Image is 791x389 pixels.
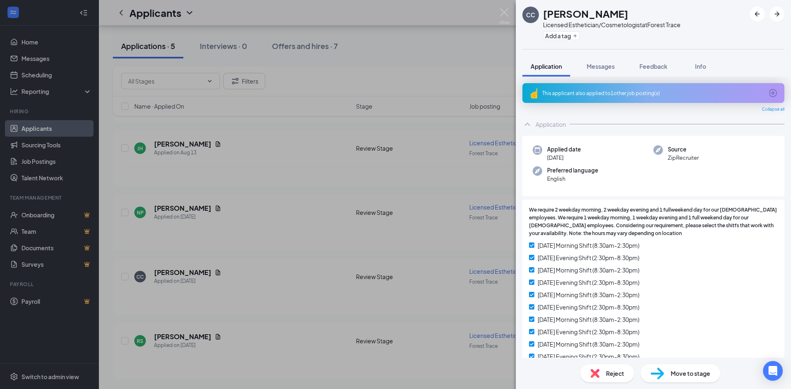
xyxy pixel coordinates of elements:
span: [DATE] Morning Shift (8:30am-2:30pm) [538,241,639,250]
span: Collapse all [762,106,784,113]
svg: Plus [573,33,578,38]
span: [DATE] Morning Shift (8:30am-2:30pm) [538,340,639,349]
span: English [547,175,598,183]
span: [DATE] Morning Shift (8:30am-2:30pm) [538,290,639,299]
span: [DATE] Evening Shift (2:30pm-8:30pm) [538,303,639,312]
div: Open Intercom Messenger [763,361,783,381]
span: Info [695,63,706,70]
span: [DATE] Morning Shift (8:30am-2:30pm) [538,315,639,324]
div: Application [536,120,566,128]
button: ArrowLeftNew [750,7,765,21]
span: Source [668,145,699,154]
svg: ChevronUp [522,119,532,129]
button: PlusAdd a tag [543,31,580,40]
span: [DATE] Evening Shift (2:30pm-8:30pm) [538,352,639,361]
svg: ArrowCircle [768,88,778,98]
span: [DATE] [547,154,581,162]
span: Applied date [547,145,581,154]
div: This applicant also applied to 1 other job posting(s) [542,90,763,97]
button: ArrowRight [770,7,784,21]
span: Preferred language [547,166,598,175]
svg: ArrowRight [772,9,782,19]
span: [DATE] Evening Shift (2:30pm-8:30pm) [538,278,639,287]
span: [DATE] Morning Shift (8:30am-2:30pm) [538,266,639,275]
span: Feedback [639,63,667,70]
span: ZipRecruiter [668,154,699,162]
svg: ArrowLeftNew [752,9,762,19]
span: Move to stage [671,369,710,378]
span: Application [531,63,562,70]
div: Licensed Esthetician/Cosmetologist at Forest Trace [543,21,681,29]
span: We require 2 weekday morning, 2 weekday evening and 1 fullweekend day for our [DEMOGRAPHIC_DATA] ... [529,206,778,237]
span: Messages [587,63,615,70]
span: [DATE] Evening Shift (2:30pm-8:30pm) [538,327,639,336]
div: CC [526,11,535,19]
span: [DATE] Evening Shift (2:30pm-8:30pm) [538,253,639,262]
span: Reject [606,369,624,378]
h1: [PERSON_NAME] [543,7,628,21]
